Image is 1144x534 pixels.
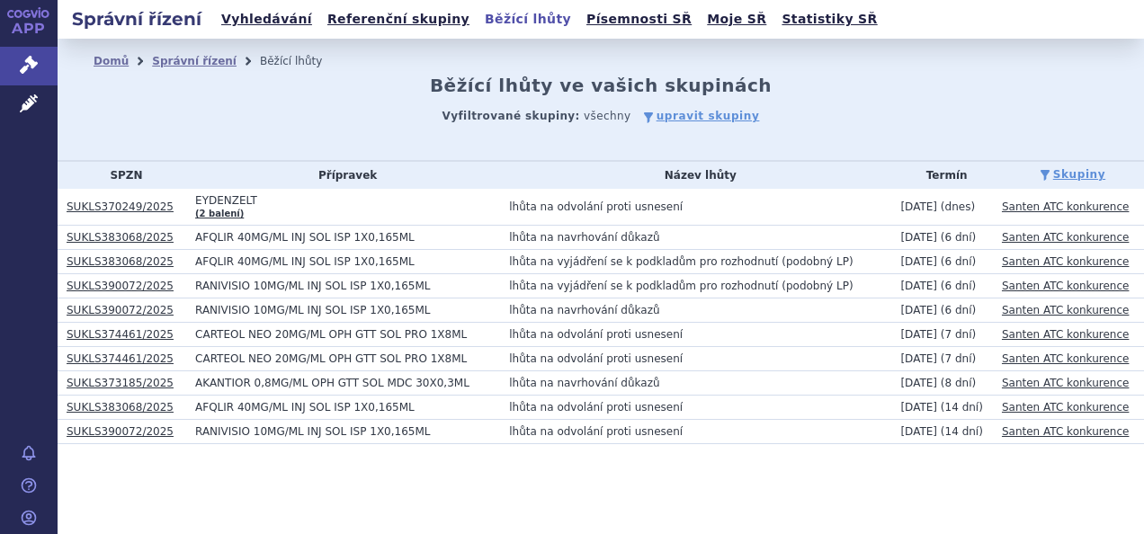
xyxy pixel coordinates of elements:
[1002,377,1129,389] a: Santen ATC konkurence
[479,7,576,31] a: Běžící lhůty
[500,162,891,189] th: Název lhůty
[195,328,500,341] span: CARTEOL NEO 20MG/ML OPH GTT SOL PRO 1X8ML
[500,298,891,323] td: lhůta na navrhování důkazů
[186,162,500,189] th: Přípravek
[500,420,891,444] td: lhůta na odvolání proti usnesení
[500,371,891,396] td: lhůta na navrhování důkazů
[216,7,317,31] a: Vyhledávání
[1002,280,1129,292] a: Santen ATC konkurence
[941,425,983,438] span: (14 dní)
[900,401,937,414] span: [DATE]
[58,6,216,31] h2: Správní řízení
[900,425,937,438] span: [DATE]
[500,226,891,250] td: lhůta na navrhování důkazů
[430,75,772,96] h2: Běžící lhůty ve vašich skupinách
[67,304,174,316] a: SUKLS390072/2025
[1002,328,1129,341] a: Santen ATC konkurence
[195,231,500,244] span: AFQLIR 40MG/ML INJ SOL ISP 1X0,165ML
[900,304,937,316] span: [DATE]
[900,328,937,341] span: [DATE]
[941,328,976,341] span: (7 dní)
[900,352,937,365] span: [DATE]
[500,323,891,347] td: lhůta na odvolání proti usnesení
[702,7,772,31] a: Moje SŘ
[260,48,345,75] li: Běžící lhůty
[67,328,174,341] a: SUKLS374461/2025
[900,280,937,292] span: [DATE]
[152,55,237,67] a: Správní řízení
[195,209,244,218] a: (2 balení)
[195,255,500,268] span: AFQLIR 40MG/ML INJ SOL ISP 1X0,165ML
[500,347,891,371] td: lhůta na odvolání proti usnesení
[900,255,937,268] span: [DATE]
[900,377,937,389] span: [DATE]
[67,255,174,268] a: SUKLS383068/2025
[195,425,500,438] span: RANIVISIO 10MG/ML INJ SOL ISP 1X0,165ML
[500,396,891,420] td: lhůta na odvolání proti usnesení
[195,194,500,207] span: EYDENZELT
[941,401,983,414] span: (14 dní)
[1041,167,1105,182] a: Skupiny
[500,274,891,298] td: lhůta na vyjádření se k podkladům pro rozhodnutí (podobný LP)
[195,377,500,389] span: AKANTIOR 0,8MG/ML OPH GTT SOL MDC 30X0,3ML
[67,425,174,438] a: SUKLS390072/2025
[644,109,760,124] a: upravit skupiny
[941,352,976,365] span: (7 dní)
[442,110,580,122] strong: Vyfiltrované skupiny:
[67,231,174,244] a: SUKLS383068/2025
[584,110,630,122] span: všechny
[1002,231,1129,244] a: Santen ATC konkurence
[195,401,500,414] span: AFQLIR 40MG/ML INJ SOL ISP 1X0,165ML
[1002,200,1129,213] a: Santen ATC konkurence
[941,304,976,316] span: (6 dní)
[941,231,976,244] span: (6 dní)
[195,352,500,365] span: CARTEOL NEO 20MG/ML OPH GTT SOL PRO 1X8ML
[1002,304,1129,316] a: Santen ATC konkurence
[322,7,475,31] a: Referenční skupiny
[500,250,891,274] td: lhůta na vyjádření se k podkladům pro rozhodnutí (podobný LP)
[1002,401,1129,414] a: Santen ATC konkurence
[195,280,500,292] span: RANIVISIO 10MG/ML INJ SOL ISP 1X0,165ML
[581,7,697,31] a: Písemnosti SŘ
[67,280,174,292] a: SUKLS390072/2025
[941,377,976,389] span: (8 dní)
[776,7,882,31] a: Statistiky SŘ
[500,189,891,226] td: lhůta na odvolání proti usnesení
[941,255,976,268] span: (6 dní)
[1002,425,1129,438] a: Santen ATC konkurence
[94,55,129,67] a: Domů
[900,231,937,244] span: [DATE]
[941,280,976,292] span: (6 dní)
[195,304,500,316] span: RANIVISIO 10MG/ML INJ SOL ISP 1X0,165ML
[900,200,937,213] span: [DATE]
[941,200,975,213] span: (dnes)
[67,377,174,389] a: SUKLS373185/2025
[58,162,186,189] th: SPZN
[67,401,174,414] a: SUKLS383068/2025
[67,200,174,213] a: SUKLS370249/2025
[1002,255,1129,268] a: Santen ATC konkurence
[891,162,993,189] th: Termín
[1002,352,1129,365] a: Santen ATC konkurence
[67,352,174,365] a: SUKLS374461/2025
